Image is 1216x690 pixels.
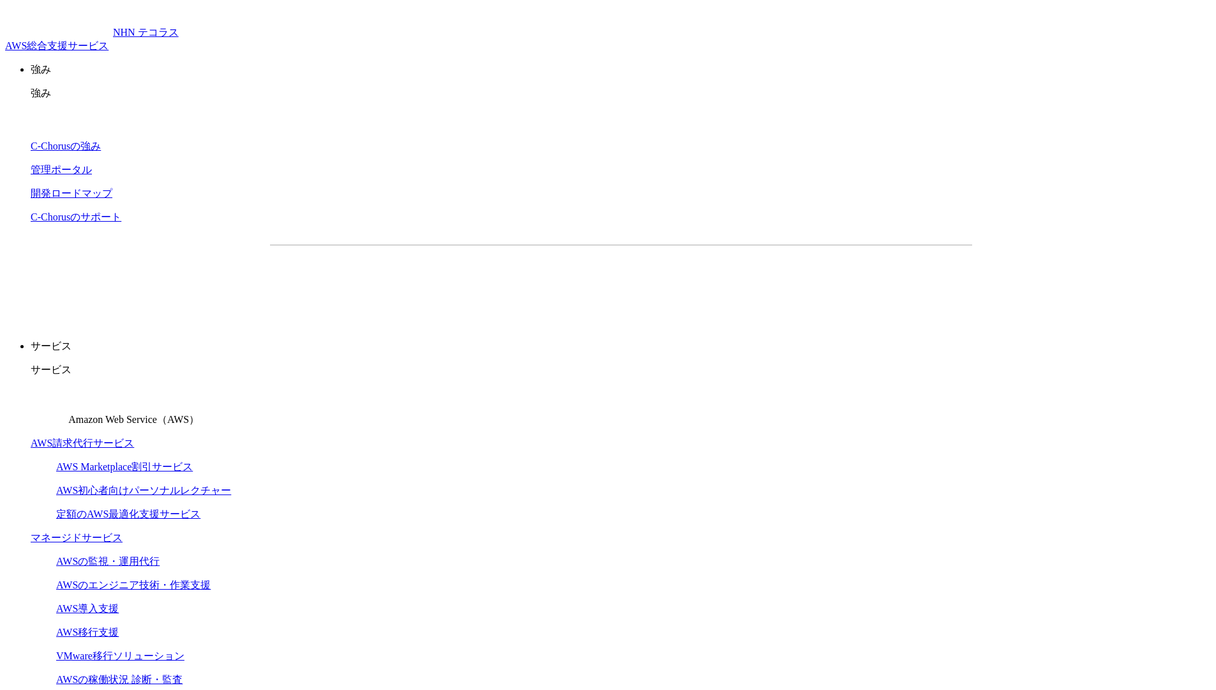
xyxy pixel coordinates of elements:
[5,27,179,51] a: AWS総合支援サービス C-ChorusNHN テコラスAWS総合支援サービス
[56,674,183,685] a: AWSの稼働状況 診断・監査
[56,579,211,590] a: AWSのエンジニア技術・作業支援
[31,532,123,543] a: マネージドサービス
[31,364,1211,377] p: サービス
[31,141,101,151] a: C-Chorusの強み
[56,509,200,519] a: 定額のAWS最適化支援サービス
[31,188,112,199] a: 開発ロードマップ
[56,650,184,661] a: VMware移行ソリューション
[56,603,119,614] a: AWS導入支援
[31,164,92,175] a: 管理ポータル
[31,87,1211,100] p: 強み
[5,5,113,36] img: AWS総合支援サービス C-Chorus
[627,266,833,298] a: まずは相談する
[56,627,119,638] a: AWS移行支援
[31,340,1211,353] p: サービス
[56,485,231,496] a: AWS初心者向けパーソナルレクチャー
[31,211,121,222] a: C-Chorusのサポート
[31,387,66,423] img: Amazon Web Service（AWS）
[68,414,199,425] span: Amazon Web Service（AWS）
[409,266,615,298] a: 資料を請求する
[31,63,1211,77] p: 強み
[56,556,160,567] a: AWSの監視・運用代行
[31,438,134,448] a: AWS請求代行サービス
[56,461,193,472] a: AWS Marketplace割引サービス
